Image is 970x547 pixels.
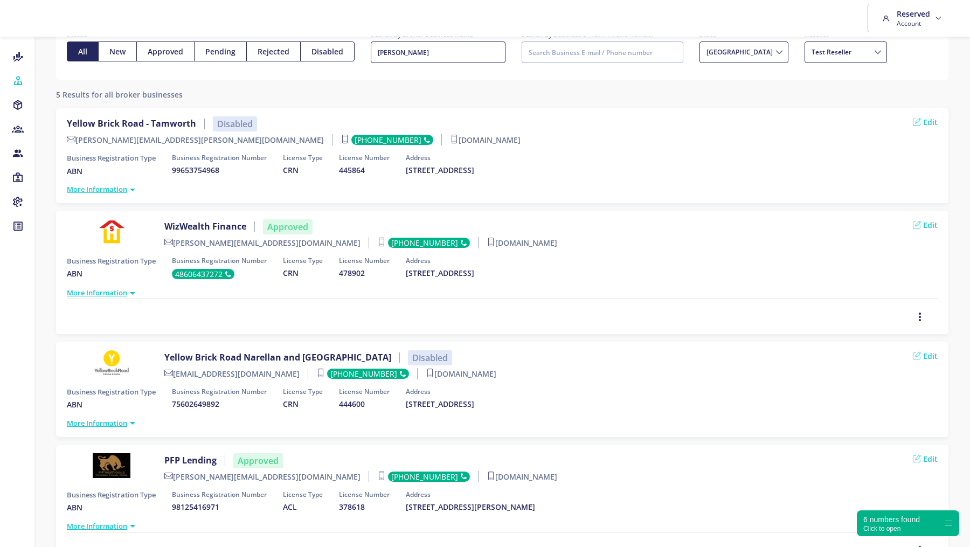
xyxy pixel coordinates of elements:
div: More Information [67,521,938,532]
h5: 444600 [339,400,390,409]
h6: Address [406,491,535,498]
div: [PHONE_NUMBER] [327,369,409,379]
div: Disabled [408,350,452,365]
label: [DOMAIN_NAME] [487,237,557,248]
h5: 445864 [339,166,390,175]
div: More Information [67,184,938,195]
label: [DOMAIN_NAME] [450,134,521,146]
img: YourCompanyLogo [93,453,130,478]
h5: [STREET_ADDRESS] [406,166,474,175]
h6: Business Registration Number [172,257,267,265]
button: All [67,41,99,61]
a: Edit [913,453,938,465]
span: Account [897,19,930,28]
a: More Information [67,288,127,299]
div: Disabled [213,116,257,131]
h6: Business Registration Type [67,388,156,397]
h6: Address [406,154,474,162]
h5: ABN [67,400,156,410]
label: Yellow Brick Road Narellan and [GEOGRAPHIC_DATA] [164,352,400,363]
a: More Information [67,521,127,532]
h5: 98125416971 [172,503,267,512]
img: brand-logo.ec75409.png [9,8,43,29]
label: PFP Lending [164,455,225,466]
h5: 478902 [339,269,390,278]
input: Search Broker Business Name [371,41,505,63]
h6: Business Registration Type [67,257,156,266]
h5: [STREET_ADDRESS] [406,269,474,278]
h5: 99653754968 [172,166,267,175]
button: Pending [194,41,247,61]
div: More Information [67,288,938,299]
a: Edit [913,116,938,128]
div: [PHONE_NUMBER] [388,472,470,482]
label: [PERSON_NAME][EMAIL_ADDRESS][DOMAIN_NAME] [164,237,369,248]
h6: Business Registration Number [172,388,267,396]
img: YourCompanyLogo [99,219,124,244]
label: [PERSON_NAME][EMAIL_ADDRESS][DOMAIN_NAME] [164,471,369,482]
h6: License Number [339,154,390,162]
label: [EMAIL_ADDRESS][DOMAIN_NAME] [164,368,308,379]
button: Disabled [300,41,355,61]
label: [DOMAIN_NAME] [487,471,557,482]
img: YourCompanyLogo [74,350,149,375]
a: Edit [913,350,938,362]
label: [PERSON_NAME][EMAIL_ADDRESS][PERSON_NAME][DOMAIN_NAME] [67,134,332,146]
label: [DOMAIN_NAME] [426,368,496,379]
h5: [STREET_ADDRESS] [406,400,474,409]
h6: License Type [283,154,323,162]
a: Reserved Account [879,4,948,32]
h6: License Number [339,257,390,265]
h6: Business Registration Number [172,154,267,162]
button: Approved [136,41,195,61]
h5: ACL [283,503,323,512]
h5: CRN [283,269,323,278]
button: New [98,41,137,61]
label: 5 Results for all broker businesses [56,89,183,100]
button: Rejected [246,41,301,61]
h5: ABN [67,167,156,176]
h6: License Number [339,491,390,498]
a: More Information [67,184,127,195]
h5: CRN [283,166,323,175]
h6: Reserved [897,9,930,19]
h5: 75602649892 [172,400,267,409]
div: More Information [67,418,938,429]
h6: Address [406,257,474,265]
h6: License Type [283,491,323,498]
a: More Information [67,418,127,429]
a: Edit [913,219,938,231]
div: Approved [263,219,313,234]
div: [PHONE_NUMBER] [351,135,433,145]
h5: ABN [67,269,156,279]
h6: Address [406,388,474,396]
div: 48606437272 [172,269,234,279]
div: Approved [233,453,283,468]
h5: 378618 [339,503,390,512]
label: WizWealth Finance [164,221,255,232]
h5: [STREET_ADDRESS][PERSON_NAME] [406,503,535,512]
h5: ABN [67,503,156,513]
h6: License Type [283,257,323,265]
input: Search Business E-mail / Phone number [522,41,683,63]
div: [PHONE_NUMBER] [388,238,470,248]
h5: CRN [283,400,323,409]
h6: Business Registration Type [67,154,156,163]
h6: License Type [283,388,323,396]
h6: Business Registration Type [67,491,156,500]
h6: License Number [339,388,390,396]
label: Yellow Brick Road ‑ Tamworth [67,119,205,129]
h6: Business Registration Number [172,491,267,498]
